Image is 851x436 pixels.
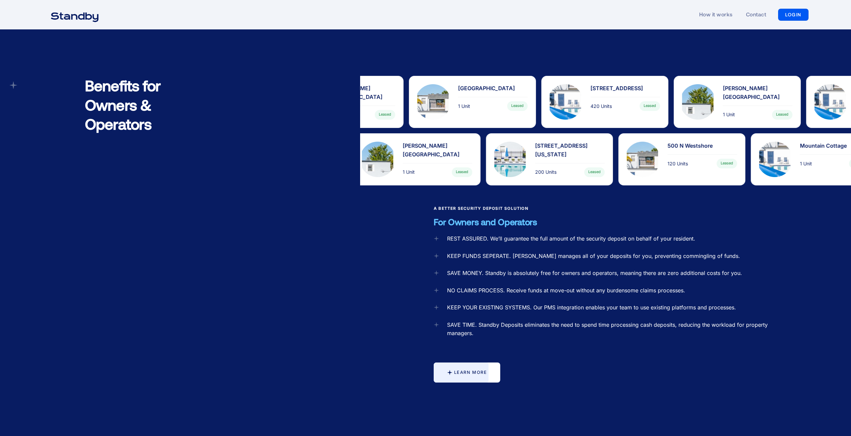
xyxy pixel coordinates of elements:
a: LOGIN [778,9,809,21]
div: 420 Units [590,103,612,110]
p: For Owners and Operators [434,216,777,228]
div: 1 Unit [723,111,735,118]
h2: Benefits for Owners & Operators [85,76,187,134]
div: Leased [640,101,660,111]
div: 500 N Westshore [667,142,737,150]
div: 1 Unit [458,103,470,110]
div: [PERSON_NAME][GEOGRAPHIC_DATA] [403,142,472,159]
h3: A Better Security Deposit Solution [434,205,777,212]
div: [GEOGRAPHIC_DATA] [458,84,527,93]
div: [PERSON_NAME][GEOGRAPHIC_DATA] [325,84,395,101]
div: Leased [584,167,605,177]
div: Leased [717,159,737,168]
div: [STREET_ADDRESS][US_STATE] [535,142,605,159]
div: 120 Units [667,160,688,167]
a: learn more [434,362,500,383]
a: home [42,8,107,21]
div: learn more [454,370,487,375]
div: Leased [375,110,395,120]
div: NO CLAIMS PROCESS. Receive funds at move-out without any burdensome claims processes. [447,286,685,295]
div: KEEP FUNDS SEPERATE. [PERSON_NAME] manages all of your deposits for you, preventing commingling o... [447,252,740,261]
div: 1 Unit [800,160,812,167]
div: 1 Unit [403,169,415,175]
div: REST ASSURED. We’ll guarantee the full amount of the security deposit on behalf of your resident. [447,235,695,243]
div: Leased [507,101,528,111]
div: SAVE MONEY. Standby is absolutely free for owners and operators, meaning there are zero additiona... [447,269,742,278]
div: [PERSON_NAME][GEOGRAPHIC_DATA] [723,84,792,101]
div: Leased [452,167,472,177]
div: 200 Units [535,169,556,175]
div: KEEP YOUR EXISTING SYSTEMS. Our PMS integration enables your team to use existing platforms and p... [447,303,736,312]
div: SAVE TIME. Standby Deposits eliminates the need to spend time processing cash deposits, reducing ... [447,321,777,338]
div: Leased [772,110,792,120]
div: [STREET_ADDRESS] [590,84,660,93]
